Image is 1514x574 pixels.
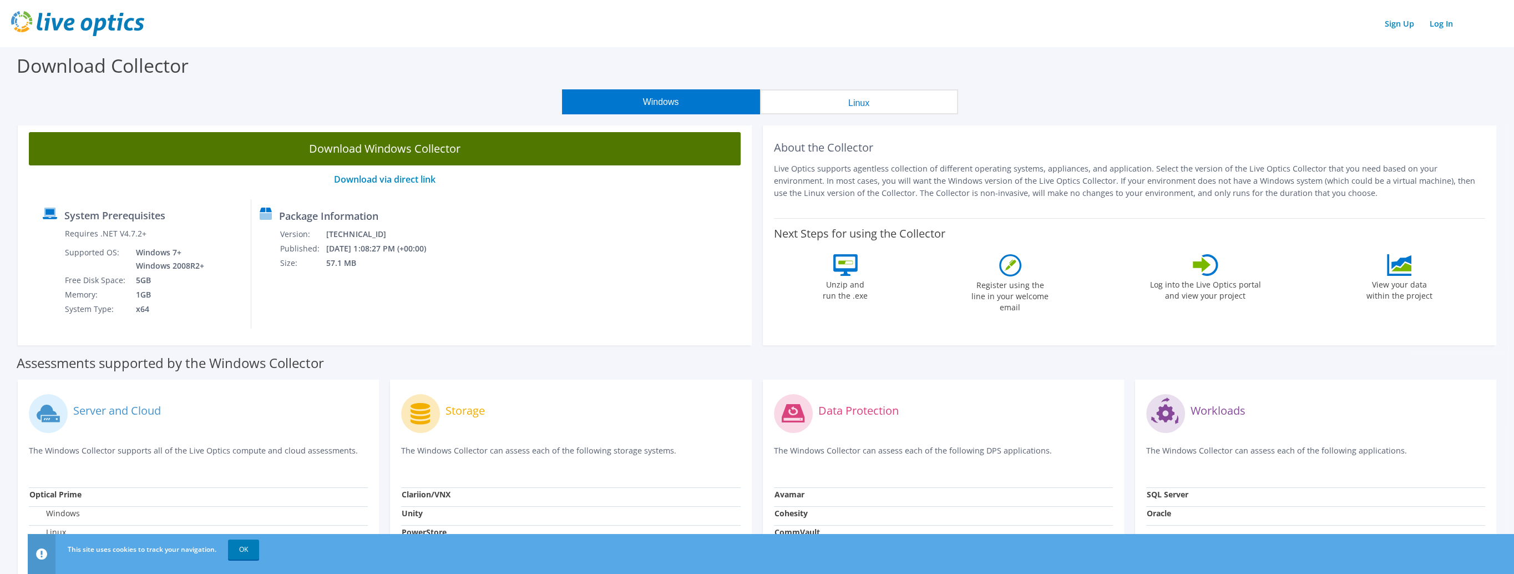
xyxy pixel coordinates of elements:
a: Log In [1424,16,1459,32]
label: System Prerequisites [64,210,165,221]
label: Unzip and run the .exe [820,276,871,301]
td: [DATE] 1:08:27 PM (+00:00) [326,241,440,256]
td: Windows 7+ Windows 2008R2+ [128,245,206,273]
strong: Avamar [774,489,804,500]
label: Data Protection [818,405,899,416]
td: System Type: [64,302,128,316]
td: x64 [128,302,206,316]
label: Storage [445,405,485,416]
p: The Windows Collector supports all of the Live Optics compute and cloud assessments. [29,445,368,467]
td: 1GB [128,288,206,302]
h2: About the Collector [774,141,1486,154]
label: Package Information [279,210,378,221]
td: Published: [280,241,326,256]
label: Assessments supported by the Windows Collector [17,358,324,369]
label: Windows [29,508,80,519]
p: The Windows Collector can assess each of the following applications. [1146,445,1485,467]
strong: SQL Server [1147,489,1188,500]
td: Supported OS: [64,245,128,273]
label: Linux [29,527,66,538]
strong: Unity [402,508,423,518]
label: Log into the Live Optics portal and view your project [1150,276,1262,301]
td: Free Disk Space: [64,273,128,288]
td: 57.1 MB [326,256,440,270]
span: This site uses cookies to track your navigation. [68,545,216,554]
a: Sign Up [1379,16,1420,32]
p: The Windows Collector can assess each of the following DPS applications. [774,445,1113,467]
label: View your data within the project [1359,276,1439,301]
td: Memory: [64,288,128,302]
p: The Windows Collector can assess each of the following storage systems. [401,445,740,467]
label: Requires .NET V4.7.2+ [65,228,146,239]
strong: Clariion/VNX [402,489,450,500]
a: OK [228,540,259,560]
label: Download Collector [17,53,189,78]
button: Windows [562,89,760,114]
strong: Optical Prime [29,489,82,500]
td: [TECHNICAL_ID] [326,227,440,241]
label: Register using the line in your welcome email [969,276,1052,313]
label: Next Steps for using the Collector [774,227,945,240]
label: Workloads [1191,405,1245,416]
td: Size: [280,256,326,270]
strong: CommVault [774,527,820,537]
td: 5GB [128,273,206,288]
a: Download via direct link [334,173,436,185]
a: Download Windows Collector [29,132,741,165]
label: Server and Cloud [73,405,161,416]
strong: PowerStore [402,527,447,537]
td: Version: [280,227,326,241]
strong: Oracle [1147,508,1171,518]
button: Linux [760,89,958,114]
strong: Cohesity [774,508,808,518]
p: Live Optics supports agentless collection of different operating systems, appliances, and applica... [774,163,1486,199]
img: live_optics_svg.svg [11,11,144,36]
